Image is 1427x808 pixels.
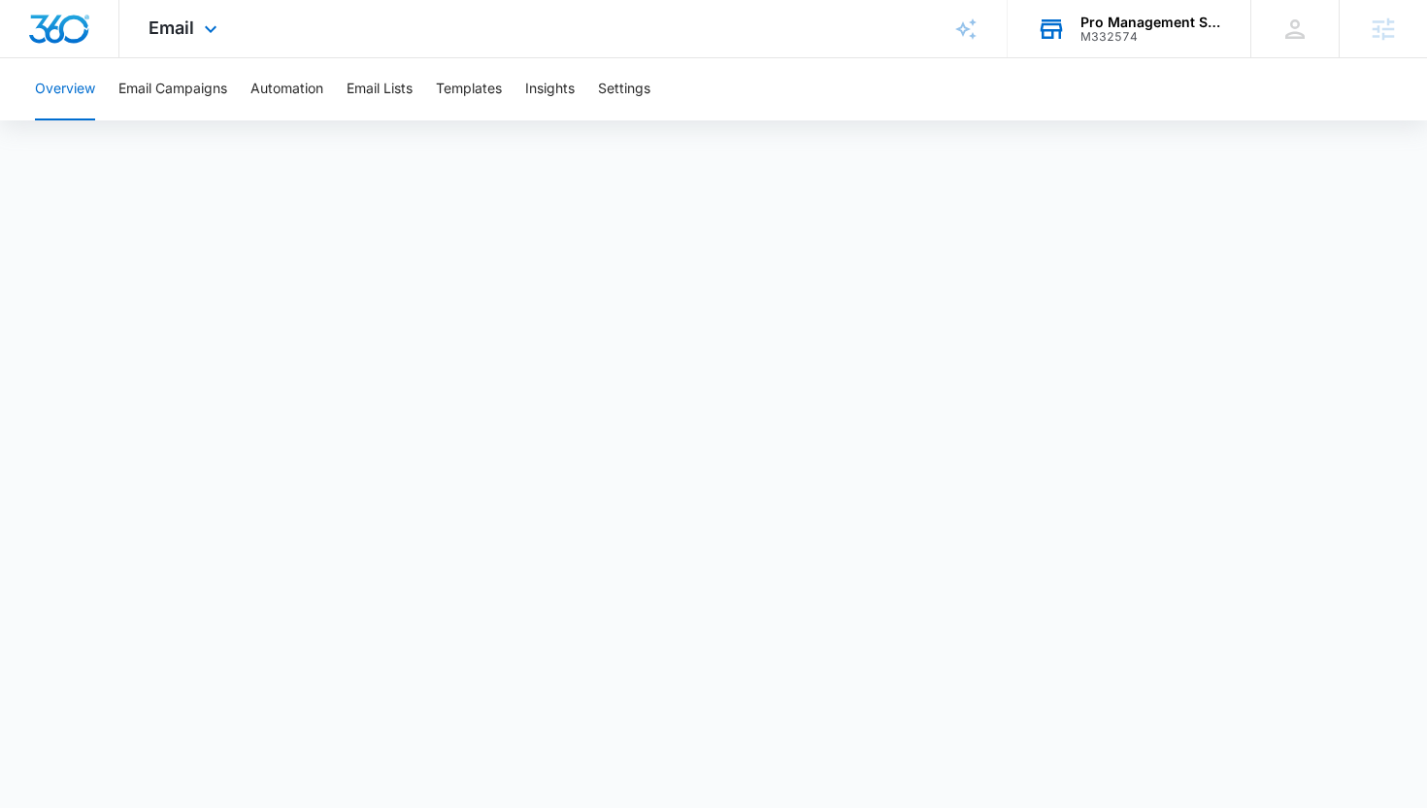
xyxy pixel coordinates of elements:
button: Email Campaigns [118,58,227,120]
button: Overview [35,58,95,120]
button: Settings [598,58,650,120]
div: account name [1080,15,1222,30]
button: Email Lists [347,58,413,120]
div: account id [1080,30,1222,44]
button: Insights [525,58,575,120]
button: Automation [250,58,323,120]
span: Email [149,17,194,38]
button: Templates [436,58,502,120]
